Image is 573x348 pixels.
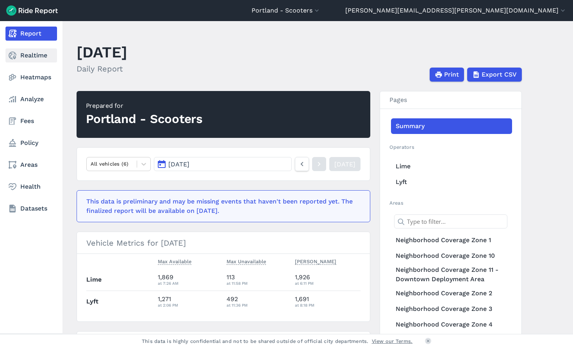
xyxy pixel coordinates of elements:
span: Max Available [158,257,191,265]
a: Neighborhood Coverage Zone 4 [391,317,512,332]
a: Neighborhood Coverage Zone 10 [391,248,512,264]
a: Lyft [391,174,512,190]
h1: [DATE] [77,41,127,63]
a: View our Terms. [372,337,413,345]
div: at 7:26 AM [158,280,220,287]
a: Neighborhood Coverage Zone 11 - Downtown Deployment Area [391,264,512,286]
h2: Areas [389,199,512,207]
span: Export CSV [482,70,517,79]
div: at 6:11 PM [295,280,361,287]
div: 1,869 [158,273,220,287]
span: [PERSON_NAME] [295,257,336,265]
button: Max Available [158,257,191,266]
div: at 8:18 PM [295,302,361,309]
div: 492 [227,294,289,309]
div: at 2:06 PM [158,302,220,309]
a: Neighborhood Coverage Zone 1 [391,232,512,248]
h3: Pages [380,91,521,109]
button: [PERSON_NAME][EMAIL_ADDRESS][PERSON_NAME][DOMAIN_NAME] [345,6,567,15]
a: Report [5,27,57,41]
div: 113 [227,273,289,287]
a: Datasets [5,202,57,216]
a: Lime [391,159,512,174]
div: Prepared for [86,101,203,111]
h2: Operators [389,143,512,151]
div: This data is preliminary and may be missing events that haven't been reported yet. The finalized ... [86,197,356,216]
span: Print [444,70,459,79]
a: Health [5,180,57,194]
button: [DATE] [154,157,291,171]
img: Ride Report [6,5,58,16]
div: 1,271 [158,294,220,309]
a: Heatmaps [5,70,57,84]
span: [DATE] [168,161,189,168]
th: Lime [86,269,155,291]
button: Export CSV [467,68,522,82]
div: 1,691 [295,294,361,309]
a: Realtime [5,48,57,62]
a: Fees [5,114,57,128]
a: Policy [5,136,57,150]
div: at 11:58 PM [227,280,289,287]
h2: Daily Report [77,63,127,75]
a: Neighborhood Coverage Zone 5 [391,332,512,348]
a: Neighborhood Coverage Zone 2 [391,286,512,301]
a: Areas [5,158,57,172]
a: [DATE] [329,157,361,171]
button: Portland - Scooters [252,6,321,15]
button: Print [430,68,464,82]
span: Max Unavailable [227,257,266,265]
button: [PERSON_NAME] [295,257,336,266]
input: Type to filter... [394,214,507,228]
a: Neighborhood Coverage Zone 3 [391,301,512,317]
button: Max Unavailable [227,257,266,266]
a: Analyze [5,92,57,106]
th: Lyft [86,291,155,312]
div: Portland - Scooters [86,111,203,128]
a: Summary [391,118,512,134]
div: 1,926 [295,273,361,287]
h3: Vehicle Metrics for [DATE] [77,232,370,254]
div: at 11:36 PM [227,302,289,309]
